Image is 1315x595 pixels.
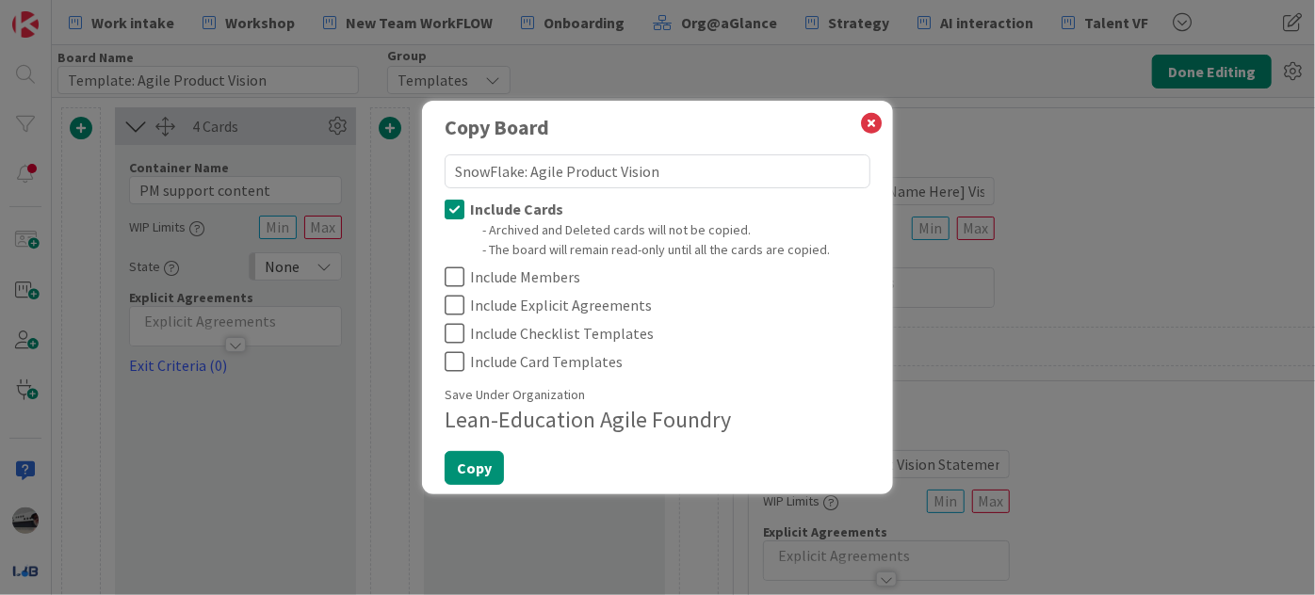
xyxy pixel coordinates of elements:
span: Include Cards [470,201,563,217]
button: Include Cards [445,198,870,220]
button: Include Checklist Templates [445,322,870,345]
h4: Lean-Education Agile Foundry [445,407,870,434]
button: Include Members [445,265,870,288]
span: Include Explicit Agreements [470,297,652,313]
button: Include Explicit Agreements [445,294,870,316]
button: Copy [445,451,504,485]
div: - The board will remain read-only until all the cards are copied. [482,240,870,260]
span: Include Members [470,269,580,284]
div: - Archived and Deleted cards will not be copied. [482,220,870,240]
textarea: SnowFlake: Agile Product Vision [445,154,870,188]
label: Save Under Organization [445,385,585,405]
button: Include Card Templates [445,350,870,373]
span: Include Card Templates [470,354,623,369]
h1: Copy Board [445,116,870,139]
span: Include Checklist Templates [470,326,654,341]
